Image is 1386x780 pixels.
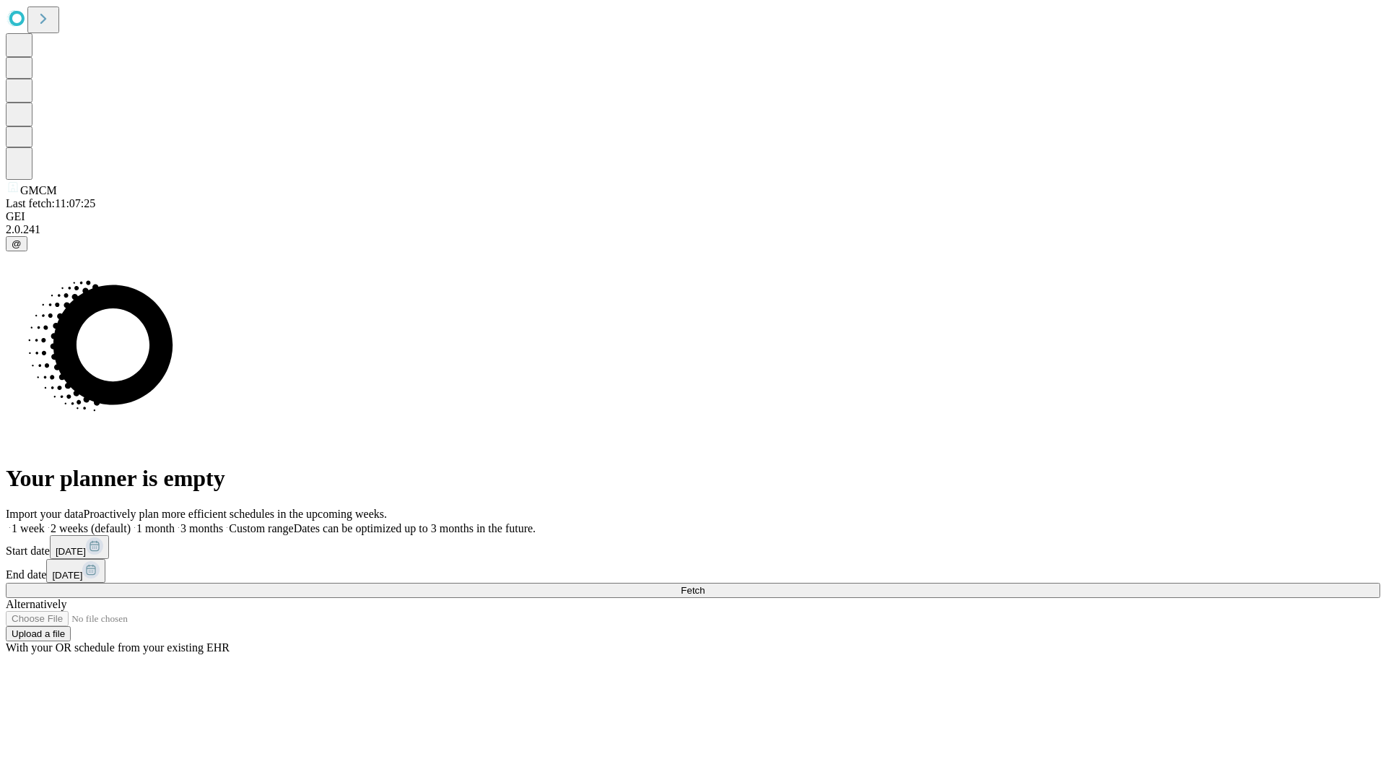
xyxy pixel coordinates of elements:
[52,570,82,581] span: [DATE]
[12,522,45,534] span: 1 week
[6,210,1380,223] div: GEI
[56,546,86,557] span: [DATE]
[6,559,1380,583] div: End date
[6,598,66,610] span: Alternatively
[229,522,293,534] span: Custom range
[6,641,230,654] span: With your OR schedule from your existing EHR
[50,535,109,559] button: [DATE]
[12,238,22,249] span: @
[681,585,705,596] span: Fetch
[51,522,131,534] span: 2 weeks (default)
[6,236,27,251] button: @
[6,583,1380,598] button: Fetch
[6,626,71,641] button: Upload a file
[46,559,105,583] button: [DATE]
[6,535,1380,559] div: Start date
[180,522,223,534] span: 3 months
[136,522,175,534] span: 1 month
[20,184,57,196] span: GMCM
[6,223,1380,236] div: 2.0.241
[84,508,387,520] span: Proactively plan more efficient schedules in the upcoming weeks.
[6,465,1380,492] h1: Your planner is empty
[6,508,84,520] span: Import your data
[294,522,536,534] span: Dates can be optimized up to 3 months in the future.
[6,197,95,209] span: Last fetch: 11:07:25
